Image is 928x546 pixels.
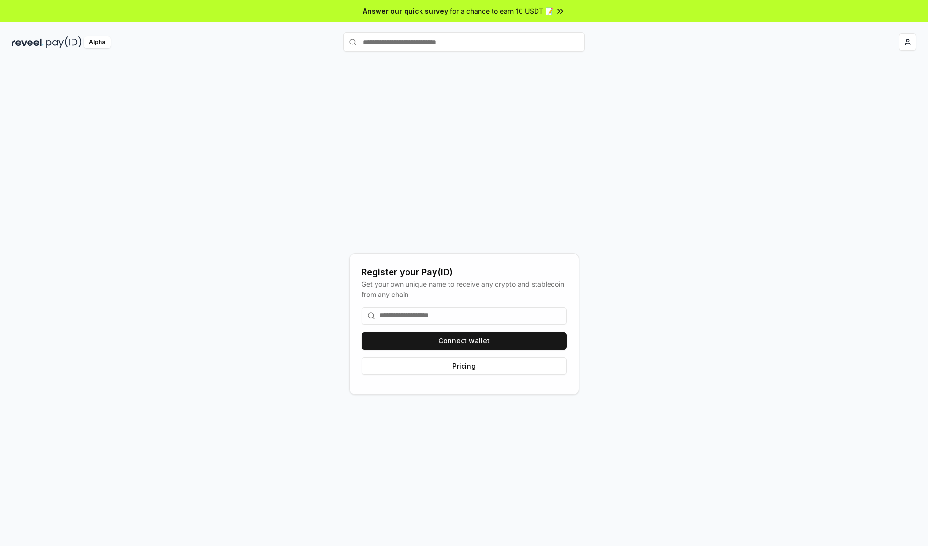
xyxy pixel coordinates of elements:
img: reveel_dark [12,36,44,48]
button: Connect wallet [362,332,567,350]
img: pay_id [46,36,82,48]
div: Alpha [84,36,111,48]
div: Register your Pay(ID) [362,266,567,279]
div: Get your own unique name to receive any crypto and stablecoin, from any chain [362,279,567,299]
button: Pricing [362,357,567,375]
span: for a chance to earn 10 USDT 📝 [450,6,553,16]
span: Answer our quick survey [363,6,448,16]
